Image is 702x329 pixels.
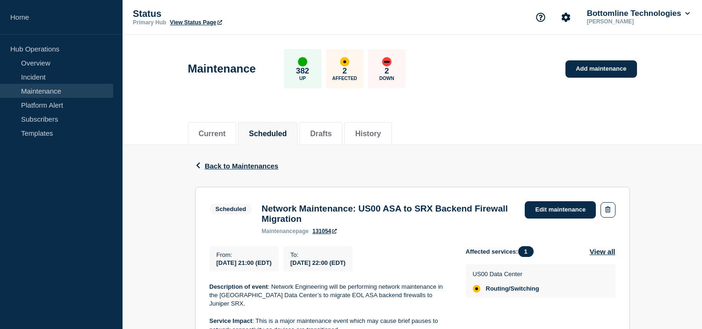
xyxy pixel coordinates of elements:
p: Down [379,76,394,81]
p: 2 [342,66,347,76]
a: Add maintenance [565,60,637,78]
a: Edit maintenance [525,201,596,219]
div: up [298,57,307,66]
span: Scheduled [210,204,253,214]
button: Current [199,130,226,138]
p: US00 Data Center [473,271,539,278]
p: page [261,228,309,234]
div: affected [340,57,349,66]
p: From : [217,251,272,258]
button: Back to Maintenances [195,162,279,170]
p: 382 [296,66,309,76]
button: History [355,130,381,138]
span: 1 [518,246,534,257]
span: [DATE] 21:00 (EDT) [217,259,272,266]
button: View all [590,246,615,257]
p: Primary Hub [133,19,166,26]
strong: Service Impact [210,317,253,324]
button: Bottomline Technologies [585,9,692,18]
span: [DATE] 22:00 (EDT) [290,259,346,266]
p: Up [299,76,306,81]
button: Account settings [556,7,576,27]
p: : Network Engineering will be performing network maintenance in the [GEOGRAPHIC_DATA] Data Center... [210,283,451,308]
p: [PERSON_NAME] [585,18,682,25]
p: 2 [384,66,389,76]
h1: Maintenance [188,62,256,75]
span: Back to Maintenances [205,162,279,170]
strong: Description of event [210,283,268,290]
span: Routing/Switching [486,285,539,292]
h3: Network Maintenance: US00 ASA to SRX Backend Firewall Migration [261,204,515,224]
button: Scheduled [249,130,287,138]
button: Drafts [310,130,332,138]
span: maintenance [261,228,296,234]
div: down [382,57,391,66]
button: Support [531,7,550,27]
p: Status [133,8,320,19]
span: Affected services: [466,246,538,257]
div: affected [473,285,480,292]
p: Affected [332,76,357,81]
a: View Status Page [170,19,222,26]
a: 131054 [312,228,337,234]
p: To : [290,251,346,258]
